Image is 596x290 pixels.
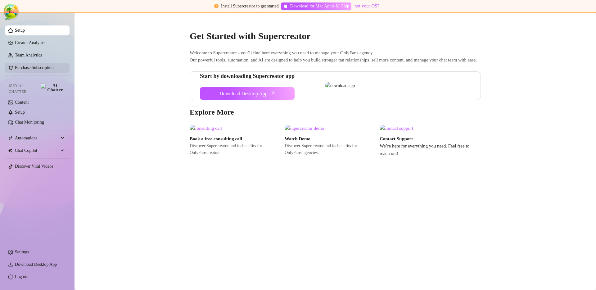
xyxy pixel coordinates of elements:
a: Settings [15,250,29,254]
a: Book a free consulting callDiscover Supercreator and its benefits for OnlyFanscreators [190,125,280,157]
img: AI Chatter [41,84,65,92]
a: Content [15,100,29,105]
img: consulting call [190,125,280,132]
span: Chat Copilot [15,146,59,156]
span: exclamation-circle [214,4,219,8]
img: Chat Copilot [8,148,12,153]
strong: Contact Support [380,136,413,141]
span: thunderbolt [8,136,13,141]
a: Setup [15,28,25,33]
span: Welcome to Supercreator - you’ll find here everything you need to manage your OnlyFans agency. Ou... [190,49,481,64]
a: not your OS? [354,3,379,8]
a: Download for Mac Apple M Chip [281,2,351,10]
img: supercreator demo [285,125,375,132]
button: Open Tanstack query devtools [5,5,17,17]
span: Download for Mac Apple M Chip [290,3,349,10]
span: Install Supercreator to get started [221,4,279,8]
a: Discover Viral Videos [15,164,53,169]
a: Watch DemoDiscover Supercreator and its benefits for OnlyFans agencies. [285,125,375,157]
span: We’re here for everything you need. Feel free to reach out! [380,143,470,157]
a: Chat Monitoring [15,120,44,125]
strong: Watch Demo [285,136,310,141]
a: Log out [15,274,29,279]
span: Automations [15,133,59,143]
a: Team Analytics [15,53,42,57]
img: contact support [380,125,470,132]
span: arrow-up [269,90,277,97]
strong: Start by downloading Supercreator app [200,73,295,79]
a: Setup [15,110,25,115]
strong: Book a free consulting call [190,136,242,141]
span: Izzy AI Chatter [9,83,38,95]
a: Purchase Subscription [15,65,54,70]
h3: Explore More [190,107,481,117]
span: Download Desktop App [15,262,57,267]
a: Download Desktop Apparrow-up [200,87,295,100]
span: Download Desktop App [219,90,268,97]
span: Discover Supercreator and its benefits for OnlyFans creators [190,143,280,156]
h2: Get Started with Supercreator [190,30,481,42]
a: Creator Analytics [15,38,65,48]
span: apple [283,4,288,8]
span: download [8,262,13,267]
span: Discover Supercreator and its benefits for OnlyFans agencies. [285,143,375,156]
img: download app [325,82,481,89]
